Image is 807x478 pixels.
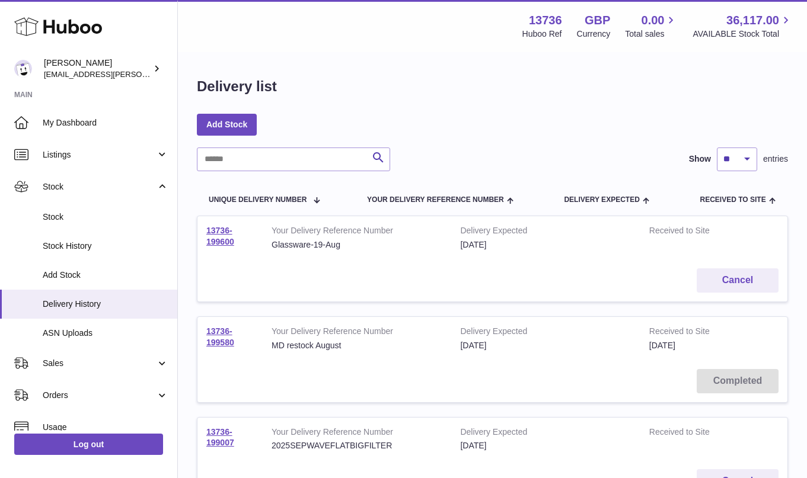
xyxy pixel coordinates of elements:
div: Glassware-19-Aug [272,239,442,251]
span: Add Stock [43,270,168,281]
strong: Delivery Expected [460,326,631,340]
span: Stock History [43,240,168,252]
strong: 13736 [529,12,562,28]
a: 13736-199600 [206,226,234,246]
span: Stock [43,181,156,193]
span: My Dashboard [43,117,168,129]
span: Stock [43,211,168,223]
span: Listings [43,149,156,161]
div: [DATE] [460,340,631,351]
span: 0.00 [642,12,665,28]
div: 2025SEPWAVEFLATBIGFILTER [272,440,442,451]
strong: GBP [585,12,610,28]
span: Delivery Expected [564,196,639,204]
a: 13736-199007 [206,427,234,448]
span: Unique Delivery Number [209,196,307,204]
strong: Your Delivery Reference Number [272,225,442,239]
span: Received to Site [700,196,766,204]
span: Sales [43,358,156,369]
span: AVAILABLE Stock Total [693,28,793,40]
span: Delivery History [43,299,168,310]
strong: Received to Site [649,326,738,340]
span: entries [763,153,788,165]
strong: Received to Site [649,426,738,441]
span: [EMAIL_ADDRESS][PERSON_NAME][DOMAIN_NAME] [44,69,238,79]
label: Show [689,153,711,165]
strong: Your Delivery Reference Number [272,326,442,340]
a: Add Stock [197,114,257,135]
h1: Delivery list [197,77,277,96]
span: ASN Uploads [43,328,168,339]
a: Log out [14,434,163,455]
strong: Received to Site [649,225,738,239]
strong: Delivery Expected [460,225,631,239]
div: [DATE] [460,440,631,451]
a: 13736-199580 [206,326,234,347]
div: Currency [577,28,611,40]
span: [DATE] [649,341,675,350]
span: Usage [43,422,168,433]
strong: Your Delivery Reference Number [272,426,442,441]
span: 36,117.00 [726,12,779,28]
span: Your Delivery Reference Number [367,196,504,204]
span: Orders [43,390,156,401]
strong: Delivery Expected [460,426,631,441]
a: 36,117.00 AVAILABLE Stock Total [693,12,793,40]
span: Total sales [625,28,678,40]
div: Huboo Ref [522,28,562,40]
a: 0.00 Total sales [625,12,678,40]
button: Cancel [697,268,779,293]
div: MD restock August [272,340,442,351]
img: horia@orea.uk [14,60,32,78]
div: [PERSON_NAME] [44,57,151,80]
div: [DATE] [460,239,631,251]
